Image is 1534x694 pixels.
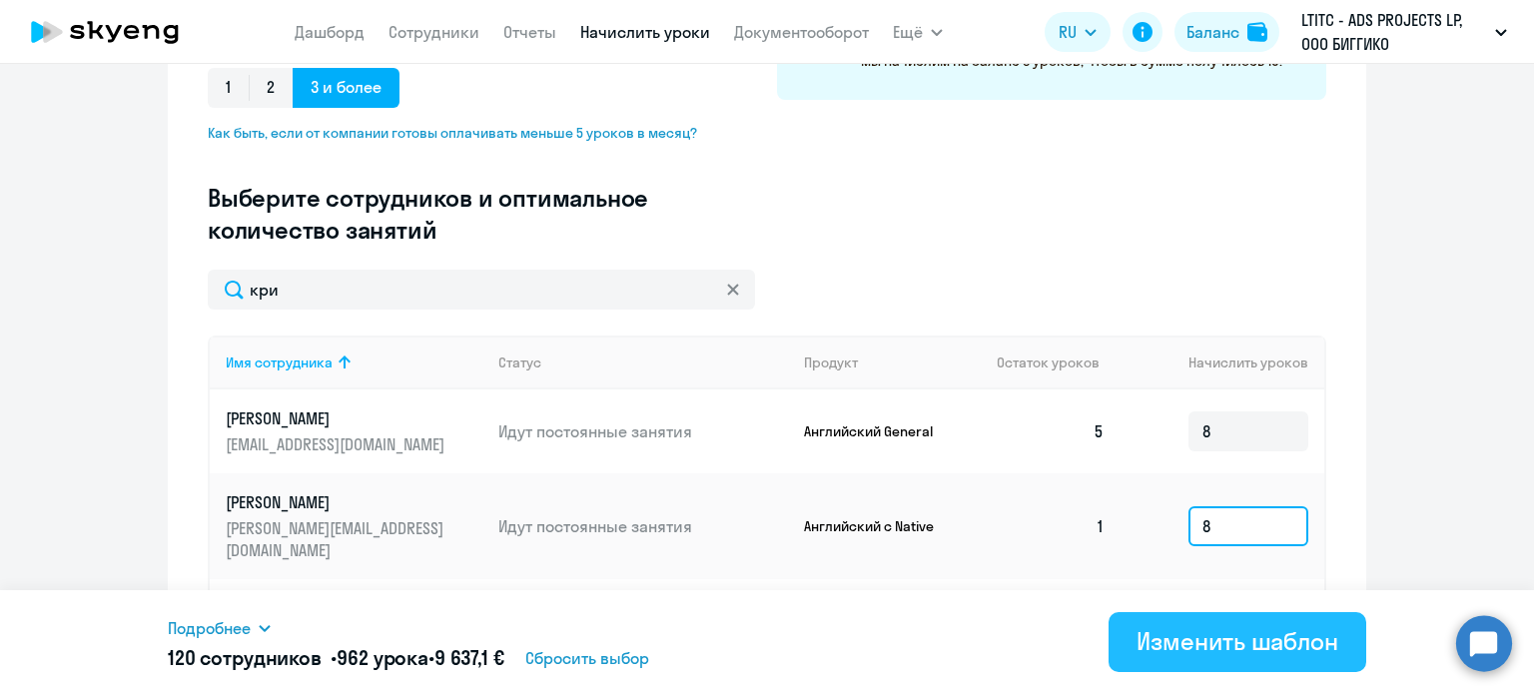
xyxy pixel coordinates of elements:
[804,422,954,440] p: Английский General
[1045,12,1111,52] button: RU
[434,645,504,670] span: 9 637,1 €
[1186,20,1239,44] div: Баланс
[226,491,482,561] a: [PERSON_NAME][PERSON_NAME][EMAIL_ADDRESS][DOMAIN_NAME]
[525,646,649,670] span: Сбросить выбор
[498,515,788,537] p: Идут постоянные занятия
[226,407,449,429] p: [PERSON_NAME]
[1109,612,1366,672] button: Изменить шаблон
[498,420,788,442] p: Идут постоянные занятия
[293,68,399,108] span: 3 и более
[168,616,251,640] span: Подробнее
[226,407,482,455] a: [PERSON_NAME][EMAIL_ADDRESS][DOMAIN_NAME]
[208,270,755,310] input: Поиск по имени, email, продукту или статусу
[226,353,333,371] div: Имя сотрудника
[498,353,541,371] div: Статус
[804,353,982,371] div: Продукт
[249,68,293,108] span: 2
[1291,8,1517,56] button: LTITC - ADS PROJECTS LP, ООО БИГГИКО
[1121,336,1324,389] th: Начислить уроков
[208,124,713,142] span: Как быть, если от компании готовы оплачивать меньше 5 уроков в месяц?
[226,353,482,371] div: Имя сотрудника
[981,473,1121,579] td: 1
[1174,12,1279,52] button: Балансbalance
[226,433,449,455] p: [EMAIL_ADDRESS][DOMAIN_NAME]
[893,20,923,44] span: Ещё
[226,517,449,561] p: [PERSON_NAME][EMAIL_ADDRESS][DOMAIN_NAME]
[1301,8,1487,56] p: LTITC - ADS PROJECTS LP, ООО БИГГИКО
[208,182,713,246] h3: Выберите сотрудников и оптимальное количество занятий
[893,12,943,52] button: Ещё
[997,353,1121,371] div: Остаток уроков
[580,22,710,42] a: Начислить уроки
[503,22,556,42] a: Отчеты
[804,517,954,535] p: Английский с Native
[226,491,449,513] p: [PERSON_NAME]
[388,22,479,42] a: Сотрудники
[168,644,503,672] h5: 120 сотрудников • •
[208,68,249,108] span: 1
[804,353,858,371] div: Продукт
[981,389,1121,473] td: 5
[295,22,365,42] a: Дашборд
[734,22,869,42] a: Документооборот
[1247,22,1267,42] img: balance
[1059,20,1077,44] span: RU
[498,353,788,371] div: Статус
[997,353,1100,371] span: Остаток уроков
[1137,625,1338,657] div: Изменить шаблон
[337,645,428,670] span: 962 урока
